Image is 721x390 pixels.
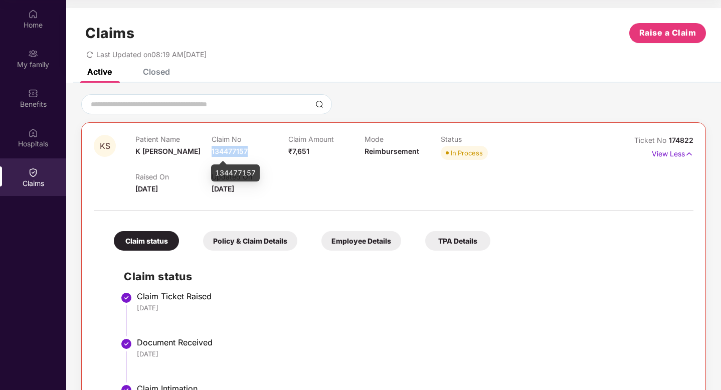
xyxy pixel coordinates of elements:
[120,338,132,350] img: svg+xml;base64,PHN2ZyBpZD0iU3RlcC1Eb25lLTMyeDMyIiB4bWxucz0iaHR0cDovL3d3dy53My5vcmcvMjAwMC9zdmciIH...
[28,167,38,177] img: svg+xml;base64,PHN2ZyBpZD0iQ2xhaW0iIHhtbG5zPSJodHRwOi8vd3d3LnczLm9yZy8yMDAwL3N2ZyIgd2lkdGg9IjIwIi...
[96,50,207,59] span: Last Updated on 08:19 AM[DATE]
[85,25,134,42] h1: Claims
[135,135,212,143] p: Patient Name
[288,135,365,143] p: Claim Amount
[143,67,170,77] div: Closed
[28,9,38,19] img: svg+xml;base64,PHN2ZyBpZD0iSG9tZSIgeG1sbnM9Imh0dHA6Ly93d3cudzMub3JnLzIwMDAvc3ZnIiB3aWR0aD0iMjAiIG...
[28,49,38,59] img: svg+xml;base64,PHN2ZyB3aWR0aD0iMjAiIGhlaWdodD0iMjAiIHZpZXdCb3g9IjAgMCAyMCAyMCIgZmlsbD0ibm9uZSIgeG...
[629,23,706,43] button: Raise a Claim
[639,27,696,39] span: Raise a Claim
[120,292,132,304] img: svg+xml;base64,PHN2ZyBpZD0iU3RlcC1Eb25lLTMyeDMyIiB4bWxucz0iaHR0cDovL3d3dy53My5vcmcvMjAwMC9zdmciIH...
[212,184,234,193] span: [DATE]
[100,142,110,150] span: KS
[685,148,693,159] img: svg+xml;base64,PHN2ZyB4bWxucz0iaHR0cDovL3d3dy53My5vcmcvMjAwMC9zdmciIHdpZHRoPSIxNyIgaGVpZ2h0PSIxNy...
[288,147,309,155] span: ₹7,651
[441,135,517,143] p: Status
[451,148,483,158] div: In Process
[211,164,260,181] div: 134477157
[114,231,179,251] div: Claim status
[135,184,158,193] span: [DATE]
[365,135,441,143] p: Mode
[321,231,401,251] div: Employee Details
[634,136,669,144] span: Ticket No
[137,337,683,347] div: Document Received
[315,100,323,108] img: svg+xml;base64,PHN2ZyBpZD0iU2VhcmNoLTMyeDMyIiB4bWxucz0iaHR0cDovL3d3dy53My5vcmcvMjAwMC9zdmciIHdpZH...
[135,147,201,155] span: K [PERSON_NAME]
[28,88,38,98] img: svg+xml;base64,PHN2ZyBpZD0iQmVuZWZpdHMiIHhtbG5zPSJodHRwOi8vd3d3LnczLm9yZy8yMDAwL3N2ZyIgd2lkdGg9Ij...
[28,128,38,138] img: svg+xml;base64,PHN2ZyBpZD0iSG9zcGl0YWxzIiB4bWxucz0iaHR0cDovL3d3dy53My5vcmcvMjAwMC9zdmciIHdpZHRoPS...
[212,147,248,155] span: 134477157
[137,291,683,301] div: Claim Ticket Raised
[87,67,112,77] div: Active
[135,172,212,181] p: Raised On
[124,268,683,285] h2: Claim status
[137,303,683,312] div: [DATE]
[652,146,693,159] p: View Less
[212,135,288,143] p: Claim No
[669,136,693,144] span: 174822
[137,349,683,358] div: [DATE]
[365,147,419,155] span: Reimbursement
[203,231,297,251] div: Policy & Claim Details
[86,50,93,59] span: redo
[425,231,490,251] div: TPA Details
